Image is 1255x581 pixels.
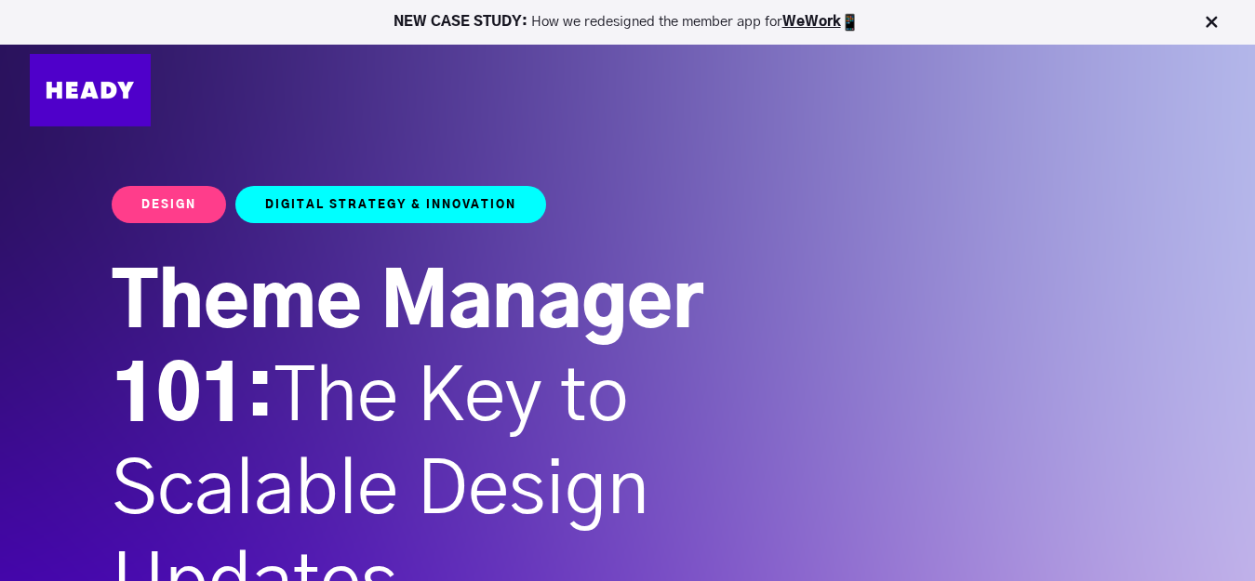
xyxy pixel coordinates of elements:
[841,13,860,32] img: app emoji
[235,186,546,223] a: Digital Strategy & Innovation
[30,54,151,126] img: Heady_Logo_Web-01 (1)
[394,15,531,29] strong: NEW CASE STUDY:
[169,68,1225,112] div: Navigation Menu
[112,186,226,223] a: Design
[8,13,1247,32] p: How we redesigned the member app for
[1202,13,1221,32] img: Close Bar
[782,15,841,29] a: WeWork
